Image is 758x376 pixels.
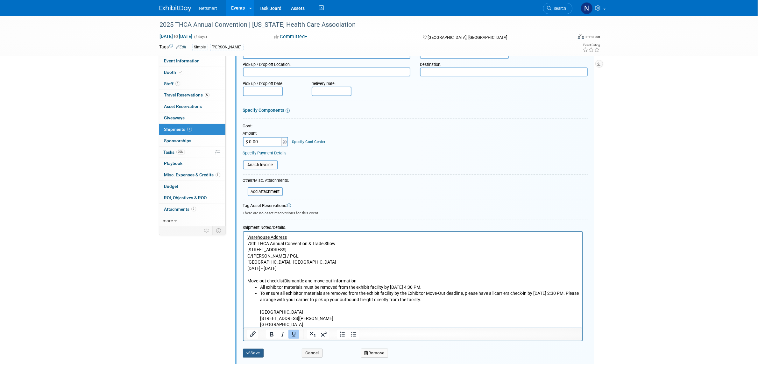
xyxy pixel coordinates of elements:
button: Committed [272,33,310,40]
a: Giveaways [159,112,225,124]
button: Insert/edit link [247,330,258,339]
div: Pick-up / Drop-off Location: [243,59,411,67]
a: Specify Payment Details [243,151,287,155]
p: Move-out checklistDismantle and move-out information [4,46,335,53]
div: Delivery Date: [312,78,391,87]
button: Italic [277,330,288,339]
button: Numbered list [337,330,348,339]
span: more [163,218,173,223]
a: Booth [159,67,225,78]
button: Save [243,349,264,358]
span: (4 days) [194,35,207,39]
u: Warehouse Address [4,3,43,8]
a: Attachments2 [159,204,225,215]
img: Format-Inperson.png [578,34,584,39]
span: 1 [216,173,220,177]
span: Booth [164,70,184,75]
div: Amount [243,131,289,137]
a: Edit [176,45,187,49]
td: Toggle Event Tabs [212,226,225,235]
div: Shipment Notes/Details: [243,222,583,231]
button: Subscript [307,330,318,339]
div: Event Format [535,33,600,43]
div: In-Person [585,34,600,39]
button: Superscript [318,330,329,339]
div: Other/Misc. Attachments: [243,178,289,185]
td: Tags [159,44,187,51]
span: Misc. Expenses & Credits [164,172,220,177]
li: All exhibitor materials must be removed from the exhibit facility by [DATE] 4:30 PM. [17,53,335,59]
span: Giveaways [164,115,185,120]
span: Shipments [164,127,192,132]
i: Booth reservation complete [179,70,182,74]
p: 75th THCA Annual Convention & Trade Show [STREET_ADDRESS] C/[PERSON_NAME] / PGL [GEOGRAPHIC_DATA]... [4,3,335,40]
span: Tasks [164,150,185,155]
div: Simple [192,44,208,51]
span: Select courier [246,52,272,56]
button: Bullet list [348,330,359,339]
span: Event Information [164,58,200,63]
span: Asset Reservations [164,104,202,109]
button: Underline [288,330,299,339]
div: Cost: [243,123,588,129]
span: 5 [205,93,209,97]
span: [GEOGRAPHIC_DATA], [GEOGRAPHIC_DATA] [428,35,507,40]
span: Playbook [164,161,183,166]
span: 4 [175,81,180,86]
a: Sponsorships [159,135,225,146]
a: Staff4 [159,78,225,89]
button: Bold [266,330,277,339]
a: Search [543,3,572,14]
span: [DATE] [DATE] [159,33,193,39]
span: 25% [176,150,185,154]
div: Destination: [420,59,588,67]
button: Cancel [302,349,322,358]
div: Pick-up / Drop-off Date: [243,78,302,87]
span: Budget [164,184,179,189]
a: Misc. Expenses & Credits1 [159,169,225,181]
body: Rich Text Area. Press ALT-0 for help. [4,3,336,96]
span: Attachments [164,207,196,212]
div: Event Rating [583,44,600,47]
span: Travel Reservations [164,92,209,97]
a: Asset Reservations [159,101,225,112]
a: Specify Components [243,108,285,113]
a: Tasks25% [159,147,225,158]
li: To ensure all exhibitor materials are removed from the exhibit facility by the Exhibitor Move-Out... [17,59,335,96]
span: Sponsorships [164,138,192,143]
span: ROI, Objectives & ROO [164,195,207,200]
a: Event Information [159,55,225,67]
span: to [173,34,179,39]
a: Specify Cost Center [292,139,325,144]
span: 2 [191,207,196,211]
a: Budget [159,181,225,192]
span: Netsmart [199,6,217,11]
td: Personalize Event Tab Strip [202,226,213,235]
a: Travel Reservations5 [159,89,225,101]
div: There are no asset reservations for this event. [243,209,588,216]
span: Search [552,6,566,11]
div: 2025 THCA Annual Convention | [US_STATE] Health Care Association [158,19,563,31]
span: Staff [164,81,180,86]
img: ExhibitDay [159,5,191,12]
img: Nina Finn [581,2,593,14]
a: Shipments1 [159,124,225,135]
a: more [159,215,225,226]
div: [PERSON_NAME] [210,44,244,51]
a: ROI, Objectives & ROO [159,192,225,203]
iframe: Rich Text Area [244,232,582,328]
span: 1 [187,127,192,131]
a: Playbook [159,158,225,169]
div: Tag Asset Reservations: [243,203,588,209]
button: Remove [361,349,388,358]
